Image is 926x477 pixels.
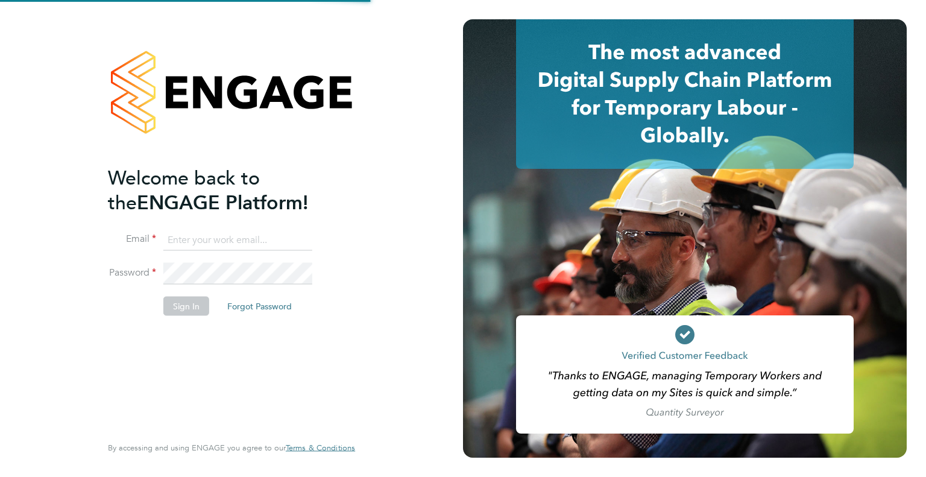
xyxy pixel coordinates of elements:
[108,165,343,215] h2: ENGAGE Platform!
[163,297,209,316] button: Sign In
[163,229,312,251] input: Enter your work email...
[108,267,156,279] label: Password
[108,233,156,245] label: Email
[108,166,260,214] span: Welcome back to the
[286,443,355,453] a: Terms & Conditions
[218,297,301,316] button: Forgot Password
[286,443,355,453] span: Terms & Conditions
[108,443,355,453] span: By accessing and using ENGAGE you agree to our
